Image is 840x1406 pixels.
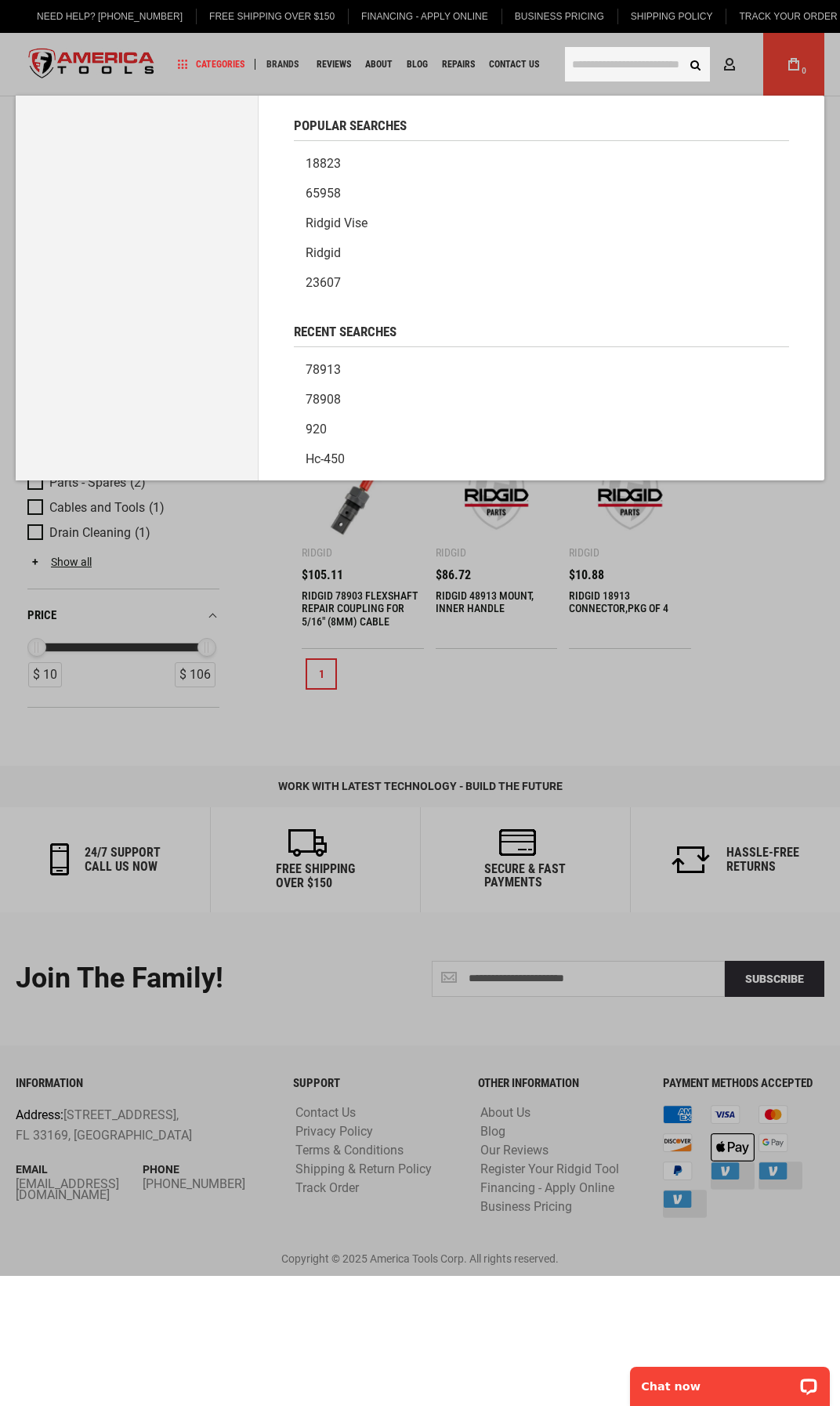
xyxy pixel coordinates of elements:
iframe: LiveChat chat widget [620,1357,840,1406]
a: hc-450 [294,444,789,474]
a: 78908 [294,385,789,415]
a: 65958 [294,179,789,208]
span: Popular Searches [294,119,407,132]
a: 920 [294,415,789,444]
a: Brands [259,54,306,75]
a: 18823 [294,149,789,179]
span: Categories [178,59,244,70]
span: Recent Searches [294,325,396,339]
a: 23607 [294,268,789,298]
button: Search [680,49,710,79]
a: Categories [171,54,252,75]
a: 78913 [294,355,789,385]
a: Ridgid vise [294,208,789,238]
span: Brands [266,60,299,69]
a: Ridgid [294,238,789,268]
